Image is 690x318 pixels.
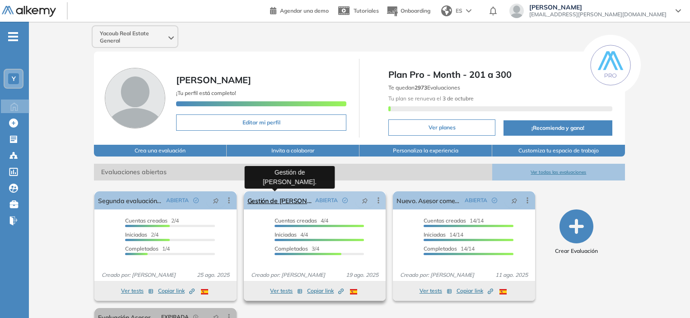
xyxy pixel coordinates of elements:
span: ¡Tu perfil está completo! [176,90,236,96]
img: Foto de perfil [105,68,165,128]
span: Evaluaciones abiertas [94,164,492,180]
a: Nuevo. Asesor comercial [396,191,461,209]
span: ABIERTA [465,196,487,204]
button: pushpin [206,193,226,208]
span: Iniciadas [424,231,446,238]
span: pushpin [511,197,517,204]
span: 14/14 [424,231,463,238]
span: [EMAIL_ADDRESS][PERSON_NAME][DOMAIN_NAME] [529,11,667,18]
span: [PERSON_NAME] [529,4,667,11]
span: Onboarding [401,7,430,14]
span: check-circle [492,198,497,203]
button: Invita a colaborar [227,145,359,157]
button: Copiar link [158,285,195,296]
button: Ver planes [388,119,495,136]
i: - [8,36,18,38]
button: Ver tests [420,285,452,296]
span: Iniciadas [125,231,147,238]
span: 2/4 [125,217,179,224]
button: Onboarding [386,1,430,21]
span: 25 ago. 2025 [193,271,233,279]
span: Plan Pro - Month - 201 a 300 [388,68,612,81]
span: Completados [424,245,457,252]
span: Cuentas creadas [125,217,168,224]
span: check-circle [342,198,348,203]
a: Agendar una demo [270,5,329,15]
button: Crear Evaluación [555,209,598,255]
span: 2/4 [125,231,159,238]
img: ESP [350,289,357,294]
a: Segunda evaluación - Asesor Comercial. [98,191,162,209]
span: ES [456,7,462,15]
b: 2973 [415,84,427,91]
span: ABIERTA [315,196,338,204]
button: Ver todas las evaluaciones [492,164,625,180]
span: pushpin [362,197,368,204]
span: ABIERTA [166,196,189,204]
span: Tu plan se renueva el [388,95,474,102]
span: 1/4 [125,245,170,252]
button: Editar mi perfil [176,114,346,131]
span: Copiar link [457,287,493,295]
img: arrow [466,9,471,13]
span: Copiar link [307,287,344,295]
span: Te quedan Evaluaciones [388,84,460,91]
span: 4/4 [275,231,308,238]
button: Crea una evaluación [94,145,227,157]
button: Copiar link [457,285,493,296]
button: pushpin [504,193,524,208]
img: ESP [499,289,507,294]
span: Cuentas creadas [275,217,317,224]
span: Creado por: [PERSON_NAME] [247,271,329,279]
iframe: Chat Widget [645,275,690,318]
img: Logo [2,6,56,17]
button: Ver tests [270,285,303,296]
span: 3/4 [275,245,319,252]
button: Personaliza la experiencia [359,145,492,157]
button: Copiar link [307,285,344,296]
span: Creado por: [PERSON_NAME] [396,271,478,279]
span: check-circle [193,198,199,203]
span: Y [12,75,16,82]
span: [PERSON_NAME] [176,74,251,85]
span: 4/4 [275,217,328,224]
img: world [441,5,452,16]
span: Tutoriales [354,7,379,14]
img: ESP [201,289,208,294]
span: 14/14 [424,245,475,252]
div: Widget de chat [645,275,690,318]
span: Copiar link [158,287,195,295]
span: Completados [275,245,308,252]
span: Creado por: [PERSON_NAME] [98,271,179,279]
div: Gestión de [PERSON_NAME]. [245,166,335,189]
span: Completados [125,245,159,252]
span: Agendar una demo [280,7,329,14]
a: Gestión de [PERSON_NAME]. [247,191,312,209]
span: Yacoub Real Estate General [100,30,167,44]
b: 3 de octubre [441,95,474,102]
span: Cuentas creadas [424,217,466,224]
button: pushpin [355,193,375,208]
span: pushpin [213,197,219,204]
span: 14/14 [424,217,484,224]
button: ¡Recomienda y gana! [504,120,612,136]
span: Iniciadas [275,231,297,238]
span: 11 ago. 2025 [492,271,531,279]
button: Ver tests [121,285,154,296]
button: Customiza tu espacio de trabajo [492,145,625,157]
span: 19 ago. 2025 [342,271,382,279]
span: Crear Evaluación [555,247,598,255]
